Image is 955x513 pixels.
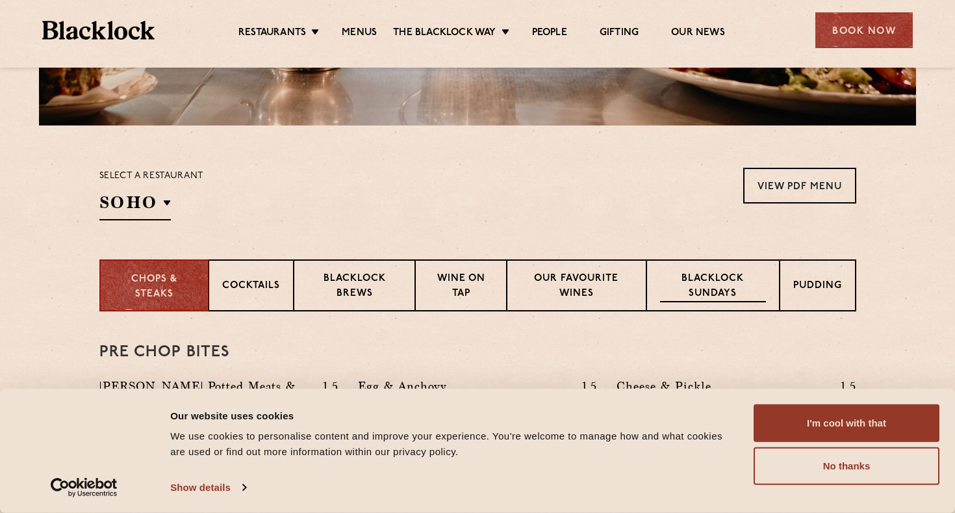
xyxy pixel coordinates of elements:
[99,168,204,185] p: Select a restaurant
[27,478,141,497] a: Usercentrics Cookiebot - opens in a new window
[99,377,316,414] p: [PERSON_NAME] Potted Meats & [PERSON_NAME]
[600,27,639,41] a: Gifting
[520,272,633,302] p: Our favourite wines
[170,428,739,460] div: We use cookies to personalise content and improve your experience. You're welcome to manage how a...
[170,408,739,423] div: Our website uses cookies
[576,378,598,395] p: 1.5
[393,27,496,41] a: The Blacklock Way
[754,404,939,442] button: I'm cool with that
[754,447,939,485] button: No thanks
[743,168,856,204] a: View PDF Menu
[42,21,155,40] img: BL_Textured_Logo-footer-cropped.svg
[834,378,856,395] p: 1.5
[671,27,725,41] a: Our News
[532,27,567,41] a: People
[316,378,338,395] p: 1.5
[358,377,453,395] p: Egg & Anchovy
[238,27,306,41] a: Restaurants
[114,272,195,302] p: Chops & Steaks
[815,12,913,48] div: Book Now
[429,272,492,302] p: Wine on Tap
[222,279,280,295] p: Cocktails
[307,272,402,302] p: Blacklock Brews
[617,377,718,395] p: Cheese & Pickle
[793,279,842,295] p: Pudding
[99,191,171,220] h2: SOHO
[99,344,856,361] h3: Pre Chop Bites
[342,27,377,41] a: Menus
[660,272,765,302] p: Blacklock Sundays
[170,478,246,497] a: Show details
